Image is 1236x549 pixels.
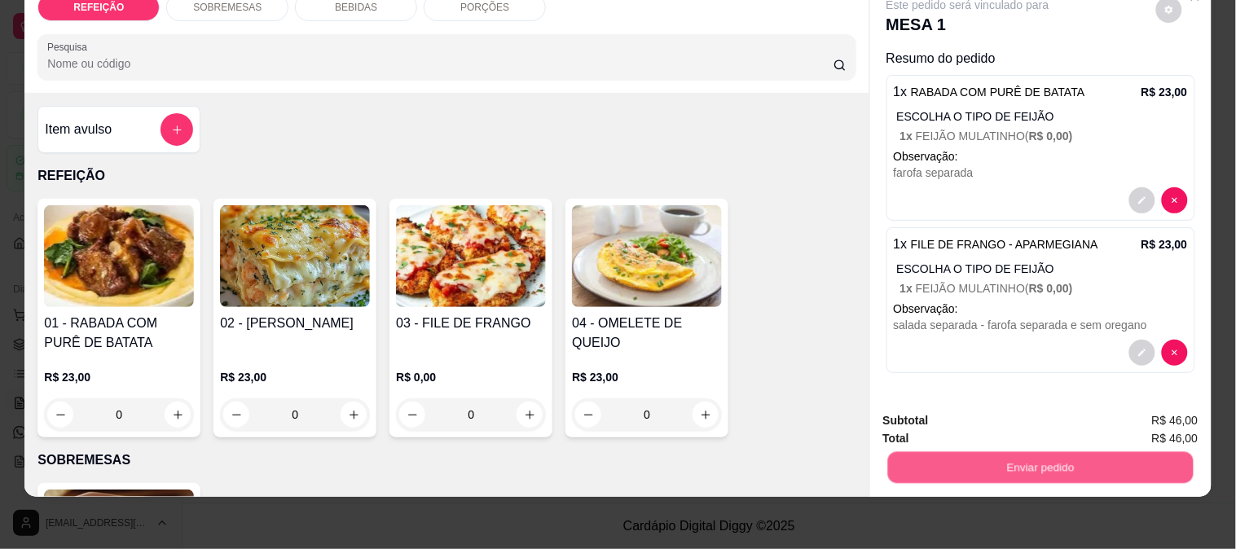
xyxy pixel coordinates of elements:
label: Pesquisa [47,40,93,54]
img: product-image [44,205,194,307]
span: 1 x [900,282,916,295]
p: MESA 1 [886,13,1049,36]
p: BEBIDAS [335,1,377,14]
p: 1 x [894,82,1085,102]
p: R$ 23,00 [1141,84,1188,100]
p: REFEIÇÃO [73,1,124,14]
img: product-image [396,205,546,307]
img: product-image [220,205,370,307]
div: farofa separada [894,165,1188,181]
img: product-image [572,205,722,307]
button: decrease-product-quantity [1162,187,1188,213]
button: add-separate-item [161,113,193,146]
p: FEIJÃO MULATINHO ( [900,128,1188,144]
p: Resumo do pedido [886,49,1195,68]
input: Pesquisa [47,55,834,72]
span: R$ 0,00 ) [1029,282,1073,295]
p: Observação: [894,301,1188,317]
p: R$ 23,00 [572,369,722,385]
span: R$ 0,00 ) [1029,130,1073,143]
button: decrease-product-quantity [1129,187,1155,213]
p: R$ 0,00 [396,369,546,385]
h4: 04 - OMELETE DE QUEIJO [572,314,722,353]
p: REFEIÇÃO [37,166,856,186]
p: SOBREMESAS [37,450,856,470]
span: 1 x [900,130,916,143]
p: R$ 23,00 [44,369,194,385]
div: salada separada - farofa separada e sem oregano [894,317,1188,333]
p: SOBREMESAS [193,1,262,14]
p: Observação: [894,148,1188,165]
h4: 03 - FILE DE FRANGO [396,314,546,333]
p: R$ 23,00 [1141,236,1188,253]
p: R$ 23,00 [220,369,370,385]
h4: 02 - [PERSON_NAME] [220,314,370,333]
span: FILE DE FRANGO - APARMEGIANA [911,238,1098,251]
h4: 01 - RABADA COM PURÊ DE BATATA [44,314,194,353]
p: ESCOLHA O TIPO DE FEIJÃO [897,108,1188,125]
strong: Total [883,432,909,445]
span: R$ 46,00 [1152,429,1199,447]
h4: Item avulso [45,120,112,139]
p: 1 x [894,235,1098,254]
p: ESCOLHA O TIPO DE FEIJÃO [897,261,1188,277]
button: Enviar pedido [887,451,1193,483]
p: PORÇÕES [460,1,509,14]
p: FEIJÃO MULATINHO ( [900,280,1188,296]
span: RABADA COM PURÊ DE BATATA [911,86,1085,99]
